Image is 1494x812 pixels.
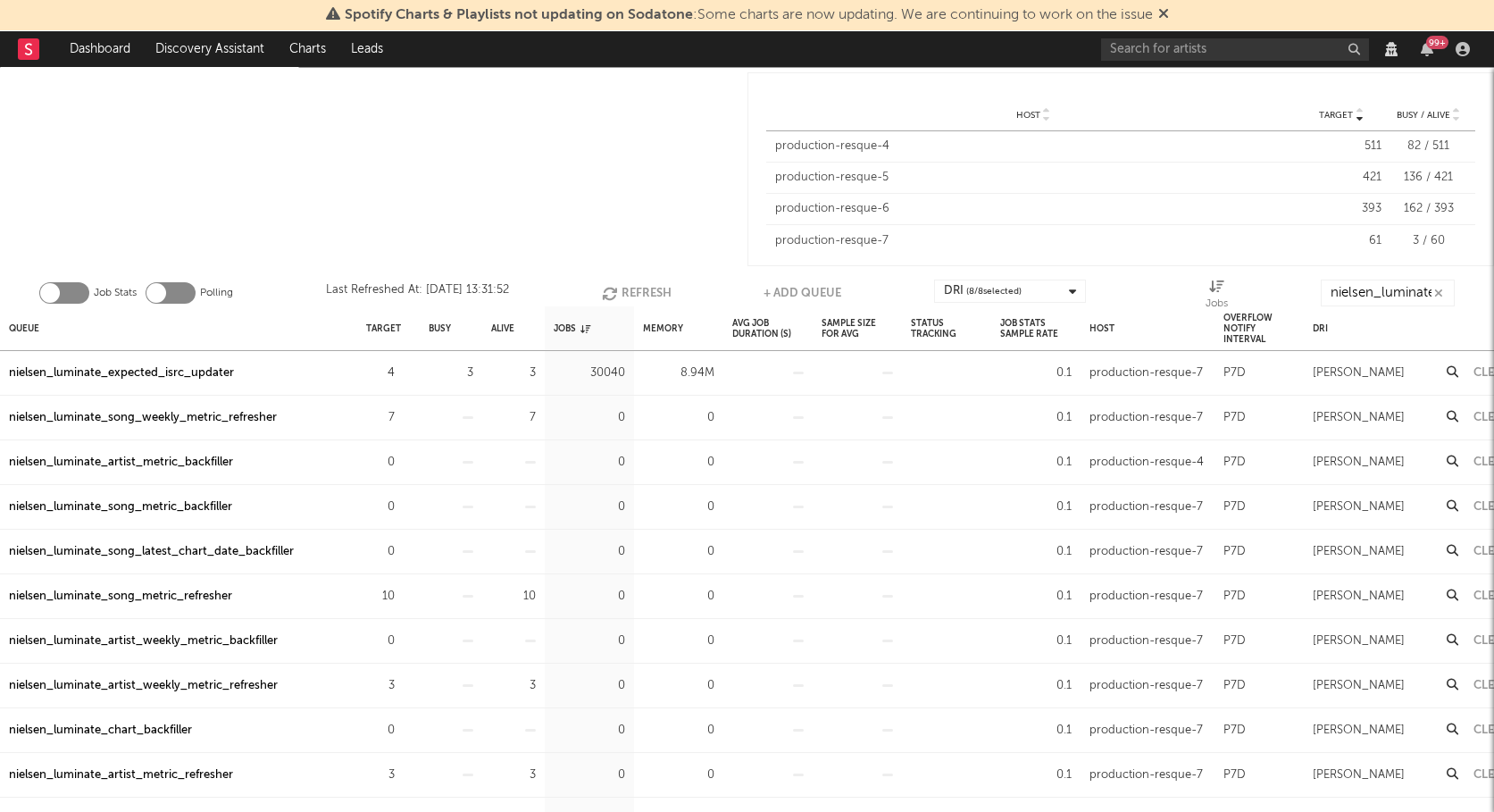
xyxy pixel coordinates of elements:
[643,363,714,384] div: 8.94M
[1313,631,1405,652] div: [PERSON_NAME]
[1313,765,1405,786] div: [PERSON_NAME]
[9,765,233,786] a: nielsen_luminate_artist_metric_refresher
[491,309,514,347] div: Alive
[966,280,1022,302] span: ( 8 / 8 selected)
[1089,720,1203,741] div: production-resque-7
[491,363,536,384] div: 3
[366,541,395,563] div: 0
[366,586,395,607] div: 10
[602,280,672,306] button: Refresh
[1101,38,1369,61] input: Search for artists
[9,363,234,384] a: nielsen_luminate_expected_isrc_updater
[554,363,625,384] div: 30040
[94,282,137,304] label: Job Stats
[9,720,192,741] a: nielsen_luminate_chart_backfiller
[1089,675,1203,697] div: production-resque-7
[775,200,1293,218] div: production-resque-6
[1158,8,1169,22] span: Dismiss
[366,363,395,384] div: 4
[1000,586,1072,607] div: 0.1
[491,675,536,697] div: 3
[764,280,841,306] button: + Add Queue
[366,720,395,741] div: 0
[1000,309,1072,347] div: Job Stats Sample Rate
[366,309,401,347] div: Target
[1016,110,1040,121] span: Host
[1321,280,1455,306] input: Search...
[1223,497,1246,518] div: P7D
[911,309,982,347] div: Status Tracking
[1397,110,1450,121] span: Busy / Alive
[366,407,395,429] div: 7
[1426,36,1448,49] div: 99 +
[1089,452,1204,473] div: production-resque-4
[1319,110,1353,121] span: Target
[1000,631,1072,652] div: 0.1
[1301,138,1381,155] div: 511
[9,631,278,652] a: nielsen_luminate_artist_weekly_metric_backfiller
[429,363,473,384] div: 3
[643,720,714,741] div: 0
[775,169,1293,187] div: production-resque-5
[643,452,714,473] div: 0
[1223,720,1246,741] div: P7D
[1089,765,1203,786] div: production-resque-7
[1089,541,1203,563] div: production-resque-7
[1000,497,1072,518] div: 0.1
[1206,280,1228,314] div: Jobs
[822,309,893,347] div: Sample Size For Avg
[9,541,294,563] a: nielsen_luminate_song_latest_chart_date_backfiller
[1089,586,1203,607] div: production-resque-7
[1313,720,1405,741] div: [PERSON_NAME]
[491,407,536,429] div: 7
[491,586,536,607] div: 10
[554,407,625,429] div: 0
[775,138,1293,155] div: production-resque-4
[1000,541,1072,563] div: 0.1
[345,8,693,22] span: Spotify Charts & Playlists not updating on Sodatone
[491,765,536,786] div: 3
[1313,675,1405,697] div: [PERSON_NAME]
[1000,363,1072,384] div: 0.1
[366,675,395,697] div: 3
[366,765,395,786] div: 3
[554,541,625,563] div: 0
[1313,497,1405,518] div: [PERSON_NAME]
[1089,497,1203,518] div: production-resque-7
[1000,720,1072,741] div: 0.1
[1390,138,1466,155] div: 82 / 511
[1223,309,1295,347] div: Overflow Notify Interval
[554,586,625,607] div: 0
[57,31,143,67] a: Dashboard
[1313,363,1405,384] div: [PERSON_NAME]
[1223,541,1246,563] div: P7D
[1223,363,1246,384] div: P7D
[277,31,338,67] a: Charts
[643,765,714,786] div: 0
[200,282,233,304] label: Polling
[1390,200,1466,218] div: 162 / 393
[554,452,625,473] div: 0
[1421,42,1433,56] button: 99+
[338,31,396,67] a: Leads
[9,586,232,607] a: nielsen_luminate_song_metric_refresher
[1390,169,1466,187] div: 136 / 421
[554,631,625,652] div: 0
[643,309,683,347] div: Memory
[1390,232,1466,250] div: 3 / 60
[1301,200,1381,218] div: 393
[732,309,804,347] div: Avg Job Duration (s)
[643,407,714,429] div: 0
[9,407,277,429] a: nielsen_luminate_song_weekly_metric_refresher
[1089,309,1114,347] div: Host
[9,497,232,518] a: nielsen_luminate_song_metric_backfiller
[1313,452,1405,473] div: [PERSON_NAME]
